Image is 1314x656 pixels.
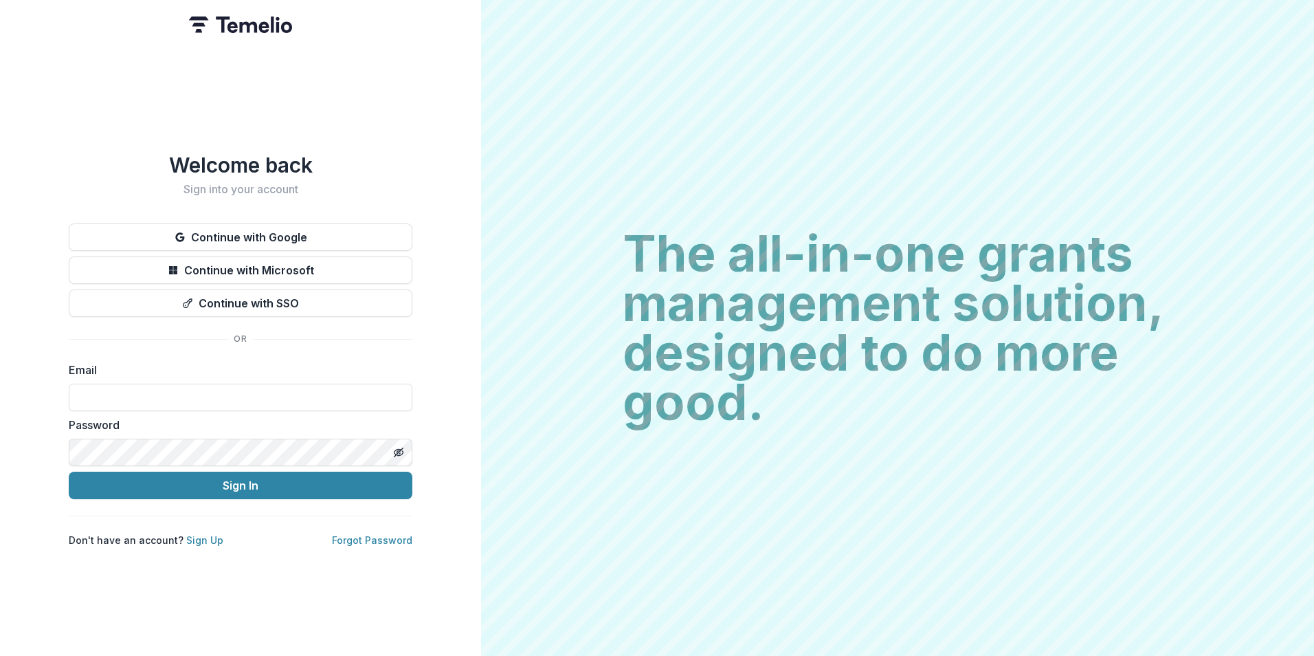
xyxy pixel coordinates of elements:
p: Don't have an account? [69,533,223,547]
button: Continue with Microsoft [69,256,412,284]
button: Continue with SSO [69,289,412,317]
a: Forgot Password [332,534,412,546]
button: Toggle password visibility [388,441,410,463]
h2: Sign into your account [69,183,412,196]
label: Password [69,417,404,433]
img: Temelio [189,17,292,33]
button: Continue with Google [69,223,412,251]
h1: Welcome back [69,153,412,177]
a: Sign Up [186,534,223,546]
label: Email [69,362,404,378]
button: Sign In [69,472,412,499]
